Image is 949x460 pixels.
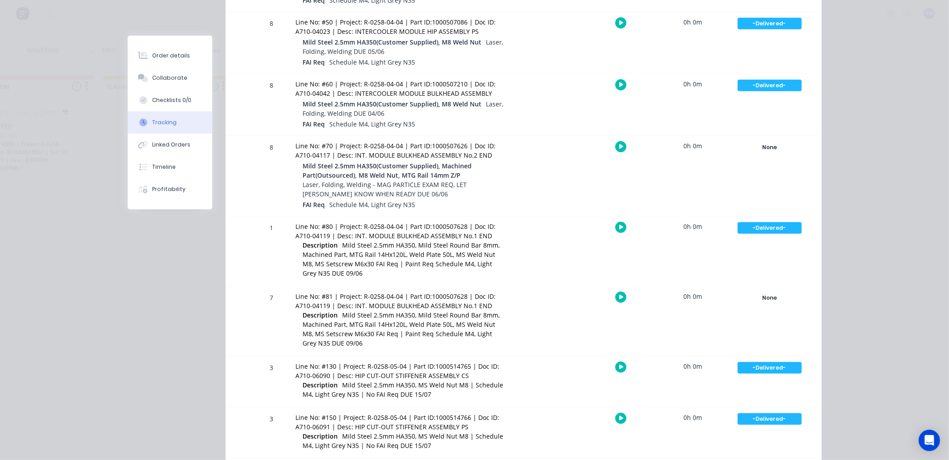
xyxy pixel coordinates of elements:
div: None [738,292,802,304]
span: FAI Req [303,200,325,209]
div: 0h 0m [660,356,727,376]
div: 3 [258,358,285,407]
div: -Delivered- [738,222,802,234]
div: 0h 0m [660,74,727,94]
div: Collaborate [152,74,187,82]
span: Mild Steel 2.5mm HA350, Mild Steel Round Bar 8mm, Machined Part, MTG Rail 14Hx120L, Weld Plate 50... [303,241,500,277]
div: Line No: #130 | Project: R-0258-05-04 | Part ID:1000514765 | Doc ID: A710-06090 | Desc: HIP CUT-O... [296,362,505,380]
div: 7 [258,288,285,356]
div: 8 [258,75,285,135]
div: Tracking [152,118,177,126]
div: Checklists 0/0 [152,96,191,104]
div: -Delivered- [738,18,802,29]
div: Line No: #150 | Project: R-0258-05-04 | Part ID:1000514766 | Doc ID: A710-06091 | Desc: HIP CUT-O... [296,413,505,432]
div: -Delivered- [738,362,802,374]
span: Schedule M4, Light Grey N35 [330,58,416,66]
div: Line No: #80 | Project: R-0258-04-04 | Part ID:1000507628 | Doc ID: A710-04119 | Desc: INT. MODUL... [296,222,505,240]
span: Mild Steel 2.5mm HA350, MS Weld Nut M8 | Schedule M4, Light Grey N35 | No FAI Req DUE 15/07 [303,381,504,399]
div: None [738,142,802,153]
div: 1 [258,218,285,286]
div: 3 [258,409,285,458]
button: -Delivered- [737,17,802,30]
div: 8 [258,137,285,216]
button: -Delivered- [737,222,802,234]
span: Schedule M4, Light Grey N35 [330,120,416,128]
span: Laser, Folding, Welding DUE 04/06 [303,100,504,118]
button: None [737,141,802,154]
span: Description [303,240,338,250]
button: Profitability [128,178,212,200]
button: -Delivered- [737,362,802,374]
span: Mild Steel 2.5mm HA350, MS Weld Nut M8 | Schedule M4, Light Grey N35 | No FAI Req DUE 15/07 [303,432,504,450]
div: -Delivered- [738,413,802,425]
span: Description [303,432,338,441]
button: Collaborate [128,67,212,89]
span: Description [303,310,338,320]
div: 0h 0m [660,286,727,306]
div: Profitability [152,185,186,193]
div: 8 [258,13,285,73]
span: Mild Steel 2.5mm HA350(Customer Supplied), Machined Part(Outsourced), M8 Weld Nut, MTG Rail 14mm Z/P [303,161,501,180]
span: Laser, Folding, Welding - MAG PARTICLE EXAM REQ, LET [PERSON_NAME] KNOW WHEN READY DUE 06/06 [303,180,467,198]
span: Schedule M4, Light Grey N35 [330,200,416,209]
span: Laser, Folding, Welding DUE 05/06 [303,38,504,56]
button: -Delivered- [737,413,802,425]
div: 0h 0m [660,136,727,156]
button: None [737,292,802,304]
div: Timeline [152,163,176,171]
div: Line No: #60 | Project: R-0258-04-04 | Part ID:1000507210 | Doc ID: A710-04042 | Desc: INTERCOOLE... [296,79,505,98]
div: 0h 0m [660,216,727,236]
button: Linked Orders [128,134,212,156]
div: Line No: #81 | Project: R-0258-04-04 | Part ID:1000507628 | Doc ID: A710-04119 | Desc: INT. MODUL... [296,292,505,310]
div: -Delivered- [738,80,802,91]
span: FAI Req [303,119,325,129]
div: Order details [152,52,190,60]
button: Order details [128,45,212,67]
button: Checklists 0/0 [128,89,212,111]
span: Mild Steel 2.5mm HA350, Mild Steel Round Bar 8mm, Machined Part, MTG Rail 14Hx120L, Weld Plate 50... [303,311,500,347]
div: 0h 0m [660,407,727,427]
div: Open Intercom Messenger [919,430,940,451]
span: Description [303,380,338,390]
button: Tracking [128,111,212,134]
span: Mild Steel 2.5mm HA350(Customer Supplied), M8 Weld Nut [303,99,482,109]
div: Line No: #70 | Project: R-0258-04-04 | Part ID:1000507626 | Doc ID: A710-04117 | Desc: INT. MODUL... [296,141,505,160]
div: Line No: #50 | Project: R-0258-04-04 | Part ID:1000507086 | Doc ID: A710-04023 | Desc: INTERCOOLE... [296,17,505,36]
div: Linked Orders [152,141,190,149]
div: 0h 0m [660,12,727,32]
span: FAI Req [303,57,325,67]
span: Mild Steel 2.5mm HA350(Customer Supplied), M8 Weld Nut [303,37,482,47]
button: -Delivered- [737,79,802,92]
button: Timeline [128,156,212,178]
